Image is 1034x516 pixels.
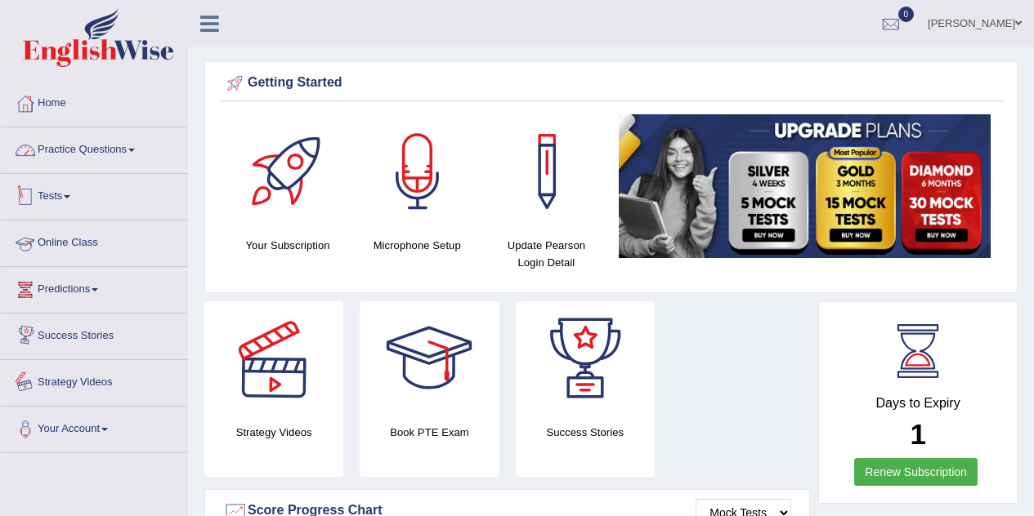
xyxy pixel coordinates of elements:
[204,424,343,441] h4: Strategy Videos
[1,127,187,168] a: Practice Questions
[1,174,187,215] a: Tests
[854,458,978,486] a: Renew Subscription
[516,424,655,441] h4: Success Stories
[1,220,187,261] a: Online Class
[1,314,187,354] a: Success Stories
[1,360,187,401] a: Strategy Videos
[360,424,499,441] h4: Book PTE Exam
[837,396,999,411] h4: Days to Expiry
[910,418,925,450] b: 1
[231,237,344,254] h4: Your Subscription
[1,81,187,122] a: Home
[360,237,473,254] h4: Microphone Setup
[1,407,187,447] a: Your Account
[1,267,187,308] a: Predictions
[223,71,999,96] div: Getting Started
[490,237,602,271] h4: Update Pearson Login Detail
[898,7,915,22] span: 0
[619,114,991,258] img: small5.jpg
